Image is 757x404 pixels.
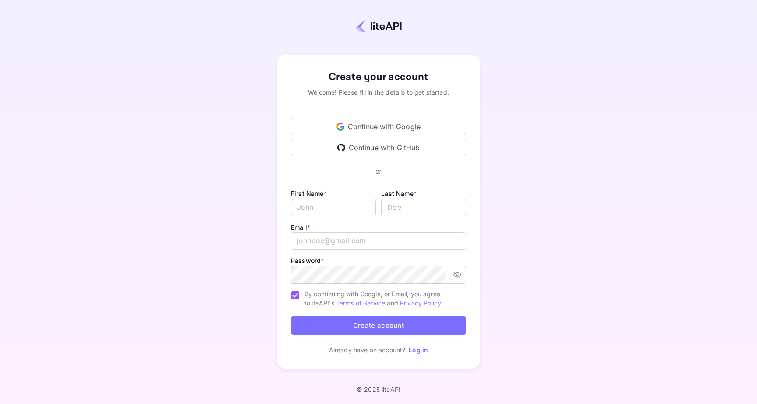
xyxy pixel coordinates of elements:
[449,267,465,283] button: toggle password visibility
[291,232,466,250] input: johndoe@gmail.com
[304,289,459,308] span: By continuing with Google, or Email, you agree to liteAPI's and
[291,223,310,231] label: Email
[336,299,385,307] a: Terms of Service
[357,386,400,393] p: © 2025 liteAPI
[291,69,466,85] div: Create your account
[409,346,428,354] a: Log in
[355,20,402,32] img: liteapi
[329,345,406,354] p: Already have an account?
[291,118,466,135] div: Continue with Google
[400,299,442,307] a: Privacy Policy.
[291,139,466,156] div: Continue with GitHub
[291,316,466,335] button: Create account
[381,190,417,197] label: Last Name
[291,88,466,97] div: Welcome! Please fill in the details to get started.
[381,199,466,216] input: Doe
[291,199,376,216] input: John
[291,257,324,264] label: Password
[291,190,327,197] label: First Name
